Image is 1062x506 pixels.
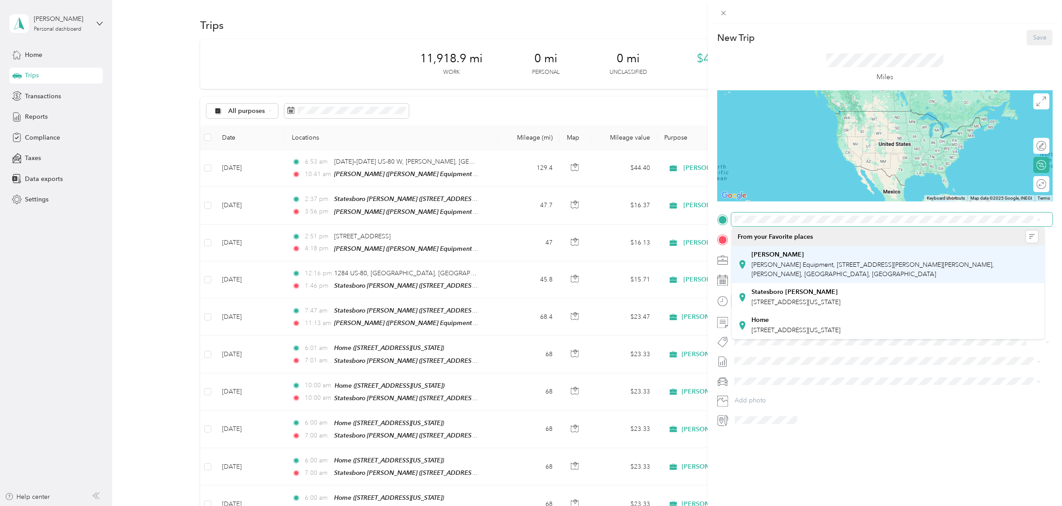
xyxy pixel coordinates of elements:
[751,261,994,278] span: [PERSON_NAME] Equipment, [STREET_ADDRESS][PERSON_NAME][PERSON_NAME], [PERSON_NAME], [GEOGRAPHIC_D...
[738,233,813,241] span: From your Favorite places
[751,288,838,296] strong: Statesboro [PERSON_NAME]
[719,190,749,201] a: Open this area in Google Maps (opens a new window)
[717,32,755,44] p: New Trip
[751,326,840,334] span: [STREET_ADDRESS][US_STATE]
[927,195,965,201] button: Keyboard shortcuts
[751,251,804,259] strong: [PERSON_NAME]
[876,72,893,83] p: Miles
[731,394,1053,407] button: Add photo
[1012,456,1062,506] iframe: Everlance-gr Chat Button Frame
[970,196,1032,201] span: Map data ©2025 Google, INEGI
[751,298,840,306] span: [STREET_ADDRESS][US_STATE]
[751,316,769,324] strong: Home
[719,190,749,201] img: Google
